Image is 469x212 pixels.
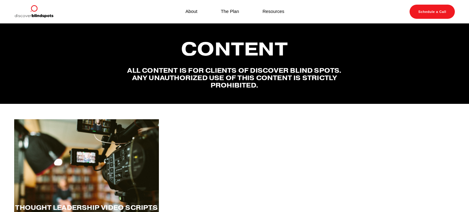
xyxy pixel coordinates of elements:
h2: Content [125,39,344,59]
a: Schedule a Call [410,5,455,19]
h4: All content is for Clients of Discover Blind spots. Any unauthorized use of this content is stric... [125,67,344,89]
a: About [185,8,197,16]
a: The Plan [221,8,239,16]
span: Thought LEadership Video Scripts [15,204,158,212]
a: Resources [262,8,284,16]
span: One word blogs [200,204,269,212]
span: Voice Overs [358,204,407,212]
img: Discover Blind Spots [14,5,54,19]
